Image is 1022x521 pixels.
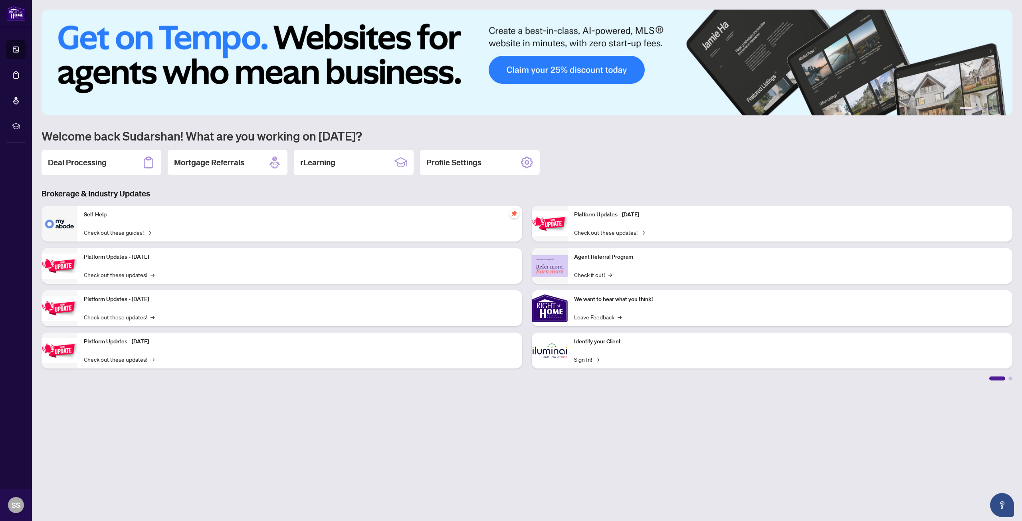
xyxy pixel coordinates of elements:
button: 6 [1001,107,1004,111]
img: Platform Updates - July 8, 2025 [42,338,77,363]
img: Self-Help [42,206,77,242]
span: → [641,228,645,237]
h3: Brokerage & Industry Updates [42,188,1012,199]
h2: Profile Settings [426,157,481,168]
button: 2 [976,107,979,111]
p: Platform Updates - [DATE] [84,295,516,304]
h1: Welcome back Sudarshan! What are you working on [DATE]? [42,128,1012,143]
img: Platform Updates - July 21, 2025 [42,296,77,321]
a: Check it out!→ [574,270,612,279]
h2: Mortgage Referrals [174,157,244,168]
p: Self-Help [84,210,516,219]
span: → [618,313,622,321]
button: 3 [982,107,985,111]
button: 1 [960,107,972,111]
a: Check out these updates!→ [84,313,154,321]
h2: rLearning [300,157,335,168]
img: Platform Updates - September 16, 2025 [42,254,77,279]
span: → [151,270,154,279]
img: Platform Updates - June 23, 2025 [532,211,568,236]
span: → [147,228,151,237]
span: → [151,355,154,364]
p: Platform Updates - [DATE] [574,210,1006,219]
p: Platform Updates - [DATE] [84,253,516,261]
img: Identify your Client [532,333,568,368]
a: Check out these updates!→ [84,355,154,364]
button: 5 [995,107,998,111]
img: Slide 0 [42,10,1012,115]
span: → [608,270,612,279]
p: We want to hear what you think! [574,295,1006,304]
a: Check out these updates!→ [574,228,645,237]
a: Leave Feedback→ [574,313,622,321]
p: Platform Updates - [DATE] [84,337,516,346]
img: We want to hear what you think! [532,290,568,326]
a: Check out these updates!→ [84,270,154,279]
img: logo [6,6,26,21]
p: Agent Referral Program [574,253,1006,261]
span: pushpin [509,209,519,218]
button: 4 [988,107,992,111]
a: Sign In!→ [574,355,599,364]
a: Check out these guides!→ [84,228,151,237]
button: Open asap [990,493,1014,517]
img: Agent Referral Program [532,255,568,277]
span: SS [12,499,20,511]
h2: Deal Processing [48,157,107,168]
p: Identify your Client [574,337,1006,346]
span: → [151,313,154,321]
span: → [595,355,599,364]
